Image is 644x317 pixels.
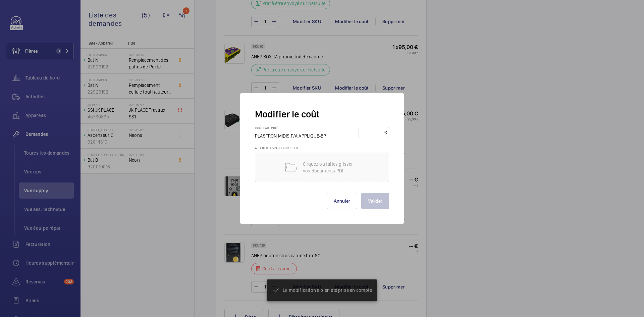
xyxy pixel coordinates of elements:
input: -- [361,127,384,138]
div: € [384,129,387,136]
h3: Coût par unité [255,126,333,133]
p: Cliquez ou faites glisser vos documents PDF [303,161,360,174]
h3: Ajouter devis fournisseur [255,146,389,153]
button: Annuler [327,193,358,209]
h2: Modifier le coût [255,108,389,120]
span: PLASTRON MIDIS F/A APPLIQUE-BP [255,133,326,139]
button: Valider [361,193,389,209]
